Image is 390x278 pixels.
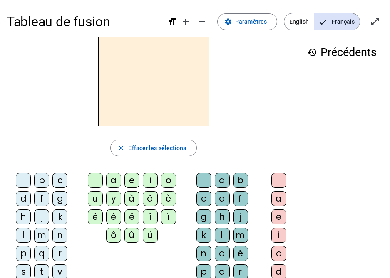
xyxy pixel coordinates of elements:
[284,13,314,30] span: English
[16,246,31,261] div: p
[52,173,67,188] div: c
[34,191,49,206] div: f
[143,191,158,206] div: â
[52,191,67,206] div: g
[370,17,380,27] mat-icon: open_in_full
[215,209,230,224] div: h
[196,246,211,261] div: n
[233,246,248,261] div: é
[271,246,286,261] div: o
[128,143,186,153] span: Effacer les sélections
[215,228,230,243] div: l
[106,173,121,188] div: a
[233,228,248,243] div: m
[88,209,103,224] div: é
[215,191,230,206] div: d
[161,191,176,206] div: è
[271,191,286,206] div: a
[106,191,121,206] div: y
[284,13,360,30] mat-button-toggle-group: Language selection
[106,209,121,224] div: ê
[314,13,360,30] span: Français
[196,228,211,243] div: k
[271,209,286,224] div: e
[215,173,230,188] div: a
[16,228,31,243] div: l
[110,140,196,156] button: Effacer les sélections
[52,246,67,261] div: r
[196,209,211,224] div: g
[161,209,176,224] div: ï
[124,173,139,188] div: e
[7,8,161,35] h1: Tableau de fusion
[181,17,191,27] mat-icon: add
[52,228,67,243] div: n
[124,228,139,243] div: û
[215,246,230,261] div: o
[167,17,177,27] mat-icon: format_size
[224,18,232,25] mat-icon: settings
[233,191,248,206] div: f
[197,17,207,27] mat-icon: remove
[177,13,194,30] button: Augmenter la taille de la police
[34,209,49,224] div: j
[34,228,49,243] div: m
[143,209,158,224] div: î
[34,173,49,188] div: b
[307,43,377,62] h3: Précédents
[16,191,31,206] div: d
[196,191,211,206] div: c
[124,209,139,224] div: ë
[106,228,121,243] div: ô
[367,13,383,30] button: Entrer en plein écran
[143,228,158,243] div: ü
[307,47,317,57] mat-icon: history
[124,191,139,206] div: à
[235,17,267,27] span: Paramètres
[233,209,248,224] div: j
[34,246,49,261] div: q
[143,173,158,188] div: i
[233,173,248,188] div: b
[88,191,103,206] div: u
[217,13,277,30] button: Paramètres
[52,209,67,224] div: k
[16,209,31,224] div: h
[161,173,176,188] div: o
[271,228,286,243] div: i
[117,144,125,152] mat-icon: close
[194,13,211,30] button: Diminuer la taille de la police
